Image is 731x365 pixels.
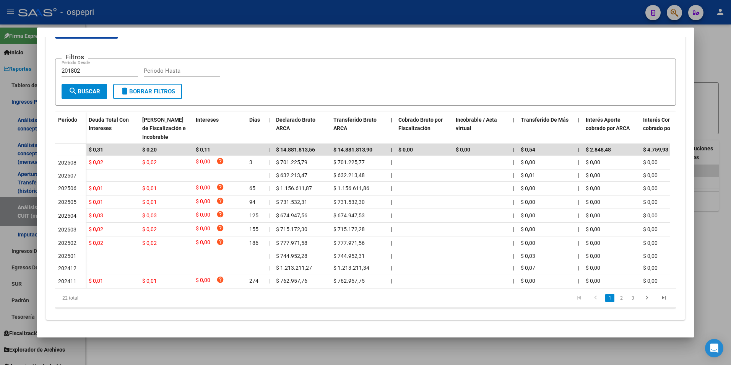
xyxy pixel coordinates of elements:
span: $ 0,00 [456,147,470,153]
span: | [578,172,579,178]
span: | [513,159,514,165]
span: $ 0,00 [643,240,658,246]
datatable-header-cell: | [265,112,273,145]
span: | [513,172,514,178]
span: $ 0,02 [89,240,103,246]
span: $ 0,00 [586,199,600,205]
span: 202502 [58,240,76,246]
span: 202411 [58,278,76,284]
span: Interés Contribución cobrado por ARCA [643,117,693,132]
span: $ 4.759,93 [643,147,668,153]
datatable-header-cell: Deuda Bruta Neto de Fiscalización e Incobrable [139,112,193,145]
span: | [513,185,514,191]
span: | [391,253,392,259]
span: $ 0,03 [142,212,157,218]
datatable-header-cell: Intereses [193,112,246,145]
span: $ 731.532,30 [333,199,365,205]
span: 202501 [58,253,76,259]
span: $ 0,00 [643,226,658,232]
a: go to first page [572,294,586,302]
span: $ 0,00 [586,212,600,218]
span: $ 632.213,47 [276,172,307,178]
span: $ 762.957,76 [276,278,307,284]
div: Open Intercom Messenger [705,339,723,357]
datatable-header-cell: Transferido De Más [518,112,575,145]
datatable-header-cell: Interés Aporte cobrado por ARCA [583,112,640,145]
button: Borrar Filtros [113,84,182,99]
span: | [578,212,579,218]
span: 155 [249,226,258,232]
a: 2 [617,294,626,302]
span: | [268,253,270,259]
div: 22 total [55,288,178,308]
span: | [391,185,392,191]
datatable-header-cell: Deuda Total Con Intereses [86,112,139,145]
span: | [391,117,392,123]
span: $ 0,01 [142,185,157,191]
span: 65 [249,185,255,191]
span: | [391,212,392,218]
span: $ 0,00 [643,265,658,271]
span: | [268,212,270,218]
span: | [268,199,270,205]
span: | [578,278,579,284]
span: $ 0,00 [643,212,658,218]
span: $ 701.225,79 [276,159,307,165]
a: go to next page [640,294,654,302]
span: $ 715.172,28 [333,226,365,232]
span: $ 0,00 [586,253,600,259]
span: | [578,159,579,165]
span: $ 0,00 [196,210,210,221]
span: | [578,265,579,271]
span: 186 [249,240,258,246]
span: | [268,226,270,232]
span: $ 0,00 [398,147,413,153]
span: | [513,212,514,218]
span: 202412 [58,265,76,271]
span: 202506 [58,185,76,191]
span: | [391,199,392,205]
span: $ 1.213.211,34 [333,265,369,271]
button: Buscar [62,84,107,99]
span: | [513,253,514,259]
span: Borrar Filtros [120,88,175,95]
span: 125 [249,212,258,218]
span: $ 14.881.813,56 [276,147,315,153]
span: Transferido Bruto ARCA [333,117,377,132]
span: $ 0,03 [521,253,535,259]
span: | [513,278,514,284]
li: page 3 [627,292,638,305]
span: $ 0,00 [643,159,658,165]
span: $ 14.881.813,90 [333,147,372,153]
span: $ 0,02 [142,240,157,246]
span: $ 701.225,77 [333,159,365,165]
datatable-header-cell: | [575,112,583,145]
span: | [513,226,514,232]
span: $ 0,01 [89,199,103,205]
span: Dias [249,117,260,123]
span: $ 744.952,31 [333,253,365,259]
datatable-header-cell: Cobrado Bruto por Fiscalización [395,112,453,145]
span: | [268,117,270,123]
datatable-header-cell: Dias [246,112,265,145]
span: Intereses [196,117,219,123]
span: | [268,185,270,191]
i: help [216,197,224,205]
span: $ 715.172,30 [276,226,307,232]
span: $ 632.213,48 [333,172,365,178]
span: 202505 [58,199,76,205]
span: $ 0,01 [89,185,103,191]
span: $ 0,00 [196,238,210,248]
span: $ 674.947,53 [333,212,365,218]
span: $ 674.947,56 [276,212,307,218]
span: | [578,253,579,259]
span: | [578,240,579,246]
span: $ 0,01 [142,278,157,284]
span: | [391,226,392,232]
span: $ 0,02 [142,159,157,165]
span: $ 0,00 [643,185,658,191]
datatable-header-cell: | [510,112,518,145]
a: 3 [628,294,637,302]
span: $ 0,00 [643,278,658,284]
span: Declarado Bruto ARCA [276,117,315,132]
